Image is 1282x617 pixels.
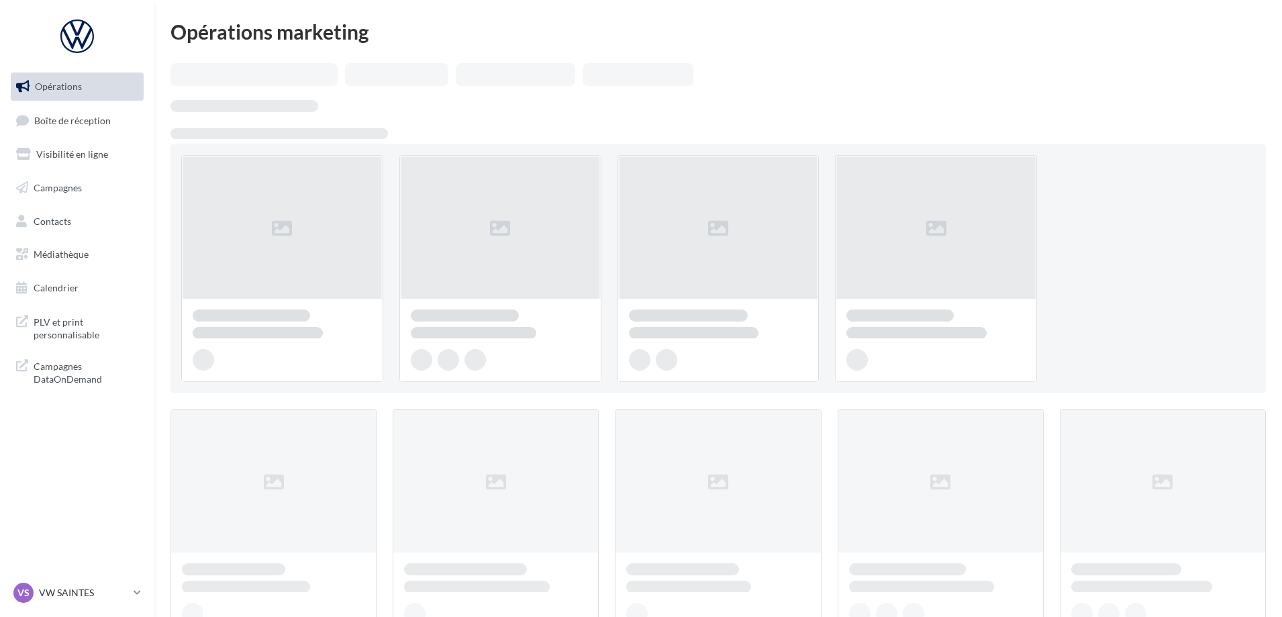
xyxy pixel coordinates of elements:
span: Médiathèque [34,248,89,260]
a: Opérations [8,73,146,101]
p: VW SAINTES [39,586,128,600]
a: Visibilité en ligne [8,140,146,169]
a: PLV et print personnalisable [8,307,146,347]
a: VS VW SAINTES [11,580,144,606]
span: Campagnes [34,182,82,193]
span: VS [17,586,30,600]
span: Boîte de réception [34,114,111,126]
a: Calendrier [8,274,146,302]
a: Campagnes DataOnDemand [8,352,146,391]
span: Opérations [35,81,82,92]
a: Contacts [8,207,146,236]
span: Campagnes DataOnDemand [34,357,138,386]
div: Opérations marketing [170,21,1266,42]
a: Boîte de réception [8,106,146,135]
span: Contacts [34,215,71,226]
a: Campagnes [8,174,146,202]
span: Visibilité en ligne [36,148,108,160]
span: PLV et print personnalisable [34,313,138,342]
span: Calendrier [34,282,79,293]
a: Médiathèque [8,240,146,269]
